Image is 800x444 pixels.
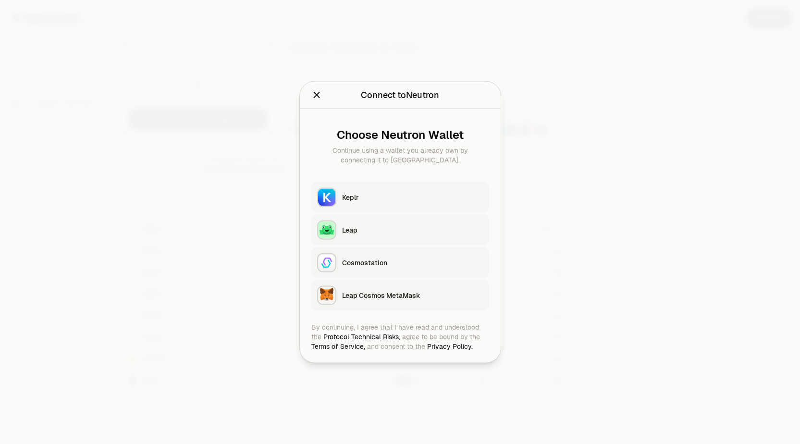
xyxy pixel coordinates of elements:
button: KeplrKeplr [311,182,489,213]
a: Privacy Policy. [427,342,473,351]
div: Cosmostation [342,258,483,268]
a: Protocol Technical Risks, [323,333,400,341]
img: Leap Cosmos MetaMask [318,287,335,304]
div: Leap [342,225,483,235]
div: Leap Cosmos MetaMask [342,291,483,300]
div: By continuing, I agree that I have read and understood the agree to be bound by the and consent t... [311,322,489,351]
img: Keplr [318,189,335,206]
div: Keplr [342,193,483,202]
button: Close [311,88,322,102]
div: Connect to Neutron [361,88,439,102]
a: Terms of Service, [311,342,365,351]
img: Leap [318,222,335,239]
button: Leap Cosmos MetaMaskLeap Cosmos MetaMask [311,280,489,311]
img: Cosmostation [318,254,335,271]
button: LeapLeap [311,215,489,246]
div: Choose Neutron Wallet [319,128,481,142]
div: Continue using a wallet you already own by connecting it to [GEOGRAPHIC_DATA]. [319,146,481,165]
button: CosmostationCosmostation [311,247,489,278]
